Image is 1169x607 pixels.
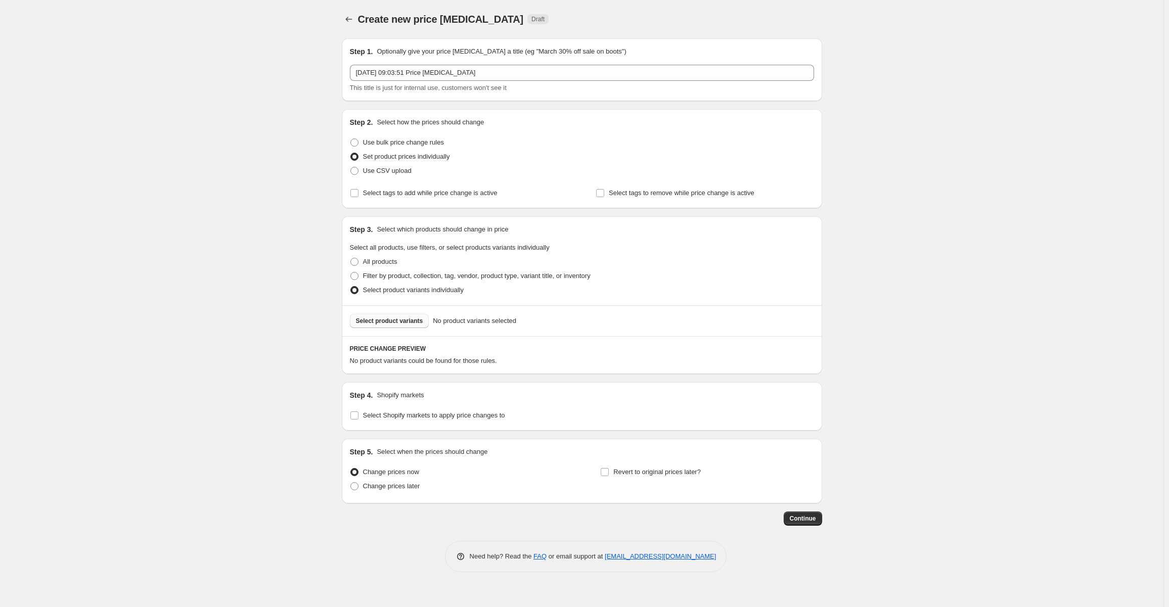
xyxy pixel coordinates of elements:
span: Continue [790,515,816,523]
a: [EMAIL_ADDRESS][DOMAIN_NAME] [605,552,716,560]
span: Create new price [MEDICAL_DATA] [358,14,524,25]
span: All products [363,258,397,265]
span: Use CSV upload [363,167,412,174]
a: FAQ [533,552,547,560]
span: Revert to original prices later? [613,468,701,476]
span: Filter by product, collection, tag, vendor, product type, variant title, or inventory [363,272,591,279]
h2: Step 5. [350,447,373,457]
span: Set product prices individually [363,153,450,160]
p: Select when the prices should change [377,447,487,457]
p: Shopify markets [377,390,424,400]
span: No product variants selected [433,316,516,326]
span: Select product variants [356,317,423,325]
span: Select tags to remove while price change is active [609,189,754,197]
input: 30% off holiday sale [350,65,814,81]
span: This title is just for internal use, customers won't see it [350,84,507,91]
h2: Step 2. [350,117,373,127]
span: Use bulk price change rules [363,138,444,146]
p: Select which products should change in price [377,224,508,235]
span: Select tags to add while price change is active [363,189,498,197]
h2: Step 1. [350,46,373,57]
button: Continue [784,511,822,526]
h2: Step 3. [350,224,373,235]
span: Change prices later [363,482,420,490]
span: Need help? Read the [470,552,534,560]
span: No product variants could be found for those rules. [350,357,497,364]
button: Price change jobs [342,12,356,26]
span: Select Shopify markets to apply price changes to [363,411,505,419]
h2: Step 4. [350,390,373,400]
span: Change prices now [363,468,419,476]
p: Select how the prices should change [377,117,484,127]
span: Select product variants individually [363,286,464,294]
p: Optionally give your price [MEDICAL_DATA] a title (eg "March 30% off sale on boots") [377,46,626,57]
button: Select product variants [350,314,429,328]
span: Select all products, use filters, or select products variants individually [350,244,550,251]
span: Draft [531,15,545,23]
span: or email support at [547,552,605,560]
h6: PRICE CHANGE PREVIEW [350,345,814,353]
